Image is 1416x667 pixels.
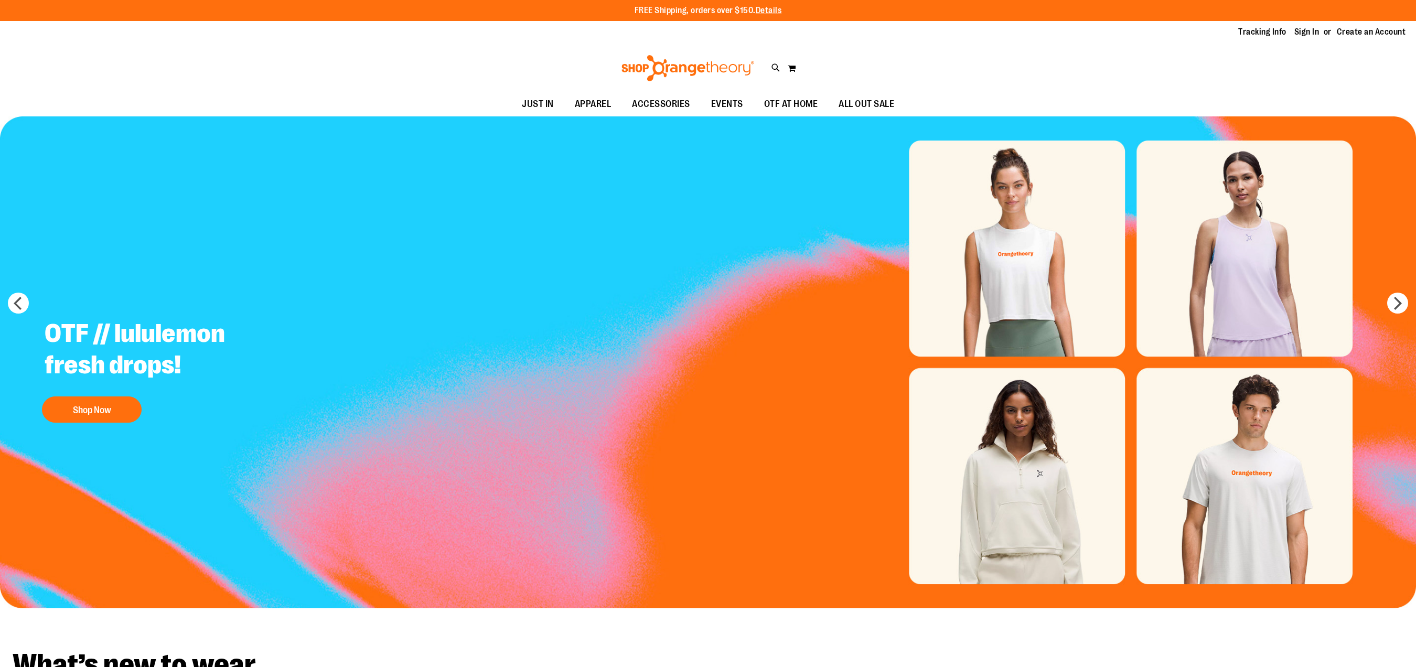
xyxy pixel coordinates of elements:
[42,396,142,423] button: Shop Now
[575,92,612,116] span: APPAREL
[635,5,782,17] p: FREE Shipping, orders over $150.
[1337,26,1406,38] a: Create an Account
[839,92,894,116] span: ALL OUT SALE
[620,55,756,81] img: Shop Orangetheory
[711,92,743,116] span: EVENTS
[1238,26,1286,38] a: Tracking Info
[522,92,554,116] span: JUST IN
[1387,293,1408,314] button: next
[756,6,782,15] a: Details
[37,310,297,428] a: OTF // lululemon fresh drops! Shop Now
[37,310,297,391] h2: OTF // lululemon fresh drops!
[1294,26,1320,38] a: Sign In
[632,92,690,116] span: ACCESSORIES
[8,293,29,314] button: prev
[764,92,818,116] span: OTF AT HOME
